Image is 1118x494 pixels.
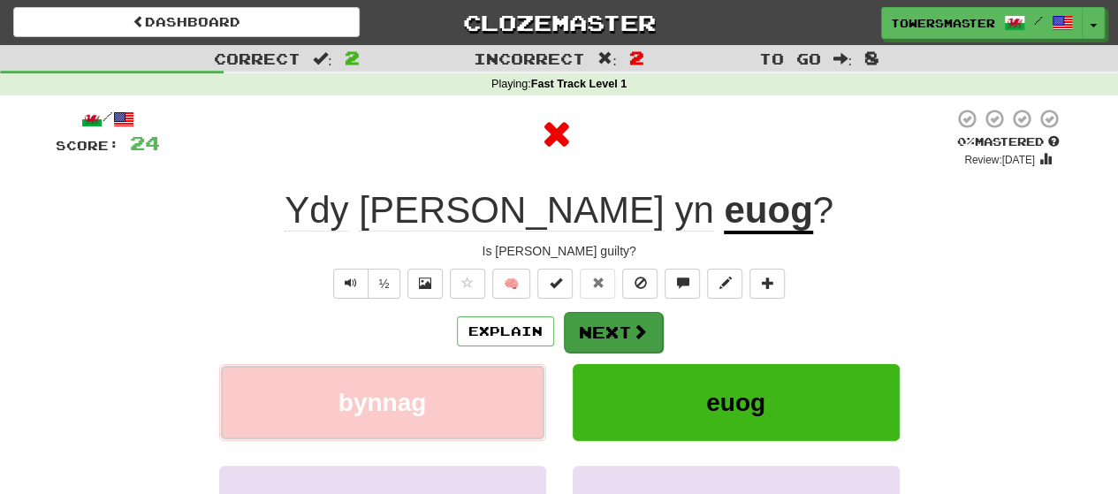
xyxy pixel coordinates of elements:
strong: Fast Track Level 1 [531,78,627,90]
button: Add to collection (alt+a) [749,269,785,299]
button: 🧠 [492,269,530,299]
button: Ignore sentence (alt+i) [622,269,658,299]
span: 2 [345,47,360,68]
span: towersmaster [891,15,995,31]
button: Play sentence audio (ctl+space) [333,269,369,299]
div: Is [PERSON_NAME] guilty? [56,242,1063,260]
a: Clozemaster [386,7,733,38]
button: Reset to 0% Mastered (alt+r) [580,269,615,299]
a: Dashboard [13,7,360,37]
span: yn [674,189,713,232]
span: [PERSON_NAME] [359,189,664,232]
button: Explain [457,316,554,346]
span: : [833,51,852,66]
span: Score: [56,138,119,153]
button: Edit sentence (alt+d) [707,269,742,299]
div: Mastered [954,134,1063,150]
span: Correct [214,49,300,67]
button: ½ [368,269,401,299]
span: : [313,51,332,66]
span: 2 [629,47,644,68]
small: Review: [DATE] [964,154,1035,166]
button: Discuss sentence (alt+u) [665,269,700,299]
span: ? [813,189,833,231]
u: euog [724,189,812,234]
span: : [597,51,617,66]
button: Set this sentence to 100% Mastered (alt+m) [537,269,573,299]
span: / [1034,14,1043,27]
span: euog [706,389,765,416]
span: 0 % [957,134,975,148]
span: To go [758,49,820,67]
a: towersmaster / [881,7,1083,39]
button: Show image (alt+x) [407,269,443,299]
span: 8 [864,47,879,68]
span: Incorrect [474,49,585,67]
button: Next [564,312,663,353]
button: bynnag [219,364,546,441]
span: Ydy [285,189,348,232]
button: euog [573,364,900,441]
span: 24 [130,132,160,154]
span: bynnag [338,389,427,416]
div: / [56,108,160,130]
button: Favorite sentence (alt+f) [450,269,485,299]
div: Text-to-speech controls [330,269,401,299]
